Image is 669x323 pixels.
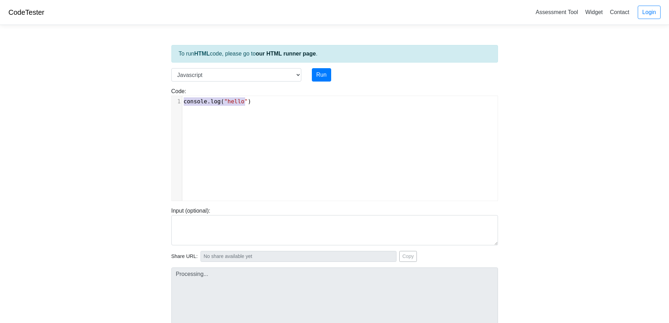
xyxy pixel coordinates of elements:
[172,97,182,106] div: 1
[171,253,198,260] span: Share URL:
[582,6,605,18] a: Widget
[638,6,661,19] a: Login
[166,207,503,245] div: Input (optional):
[312,68,331,82] button: Run
[224,98,248,105] span: "hello"
[533,6,581,18] a: Assessment Tool
[184,98,251,105] span: . ( )
[201,251,396,262] input: No share available yet
[8,8,44,16] a: CodeTester
[194,51,210,57] strong: HTML
[607,6,632,18] a: Contact
[166,87,503,201] div: Code:
[256,51,316,57] a: our HTML runner page
[399,251,417,262] button: Copy
[184,98,207,105] span: console
[171,45,498,63] div: To run code, please go to .
[211,98,221,105] span: log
